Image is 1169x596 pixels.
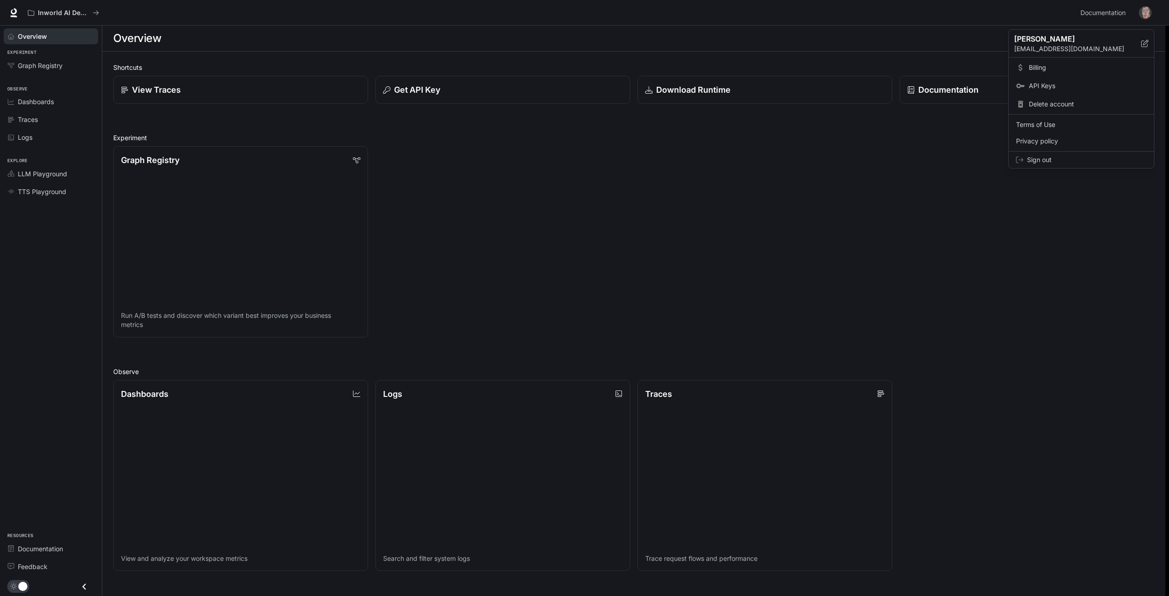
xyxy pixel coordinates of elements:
span: API Keys [1029,81,1147,90]
span: Terms of Use [1016,120,1147,129]
a: Privacy policy [1011,133,1152,149]
a: Terms of Use [1011,116,1152,133]
div: Delete account [1011,96,1152,112]
a: Billing [1011,59,1152,76]
span: Delete account [1029,100,1147,109]
a: API Keys [1011,78,1152,94]
span: Billing [1029,63,1147,72]
p: [EMAIL_ADDRESS][DOMAIN_NAME] [1014,44,1141,53]
div: [PERSON_NAME][EMAIL_ADDRESS][DOMAIN_NAME] [1009,30,1154,58]
div: Sign out [1009,152,1154,168]
span: Sign out [1027,155,1147,164]
span: Privacy policy [1016,137,1147,146]
p: [PERSON_NAME] [1014,33,1127,44]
